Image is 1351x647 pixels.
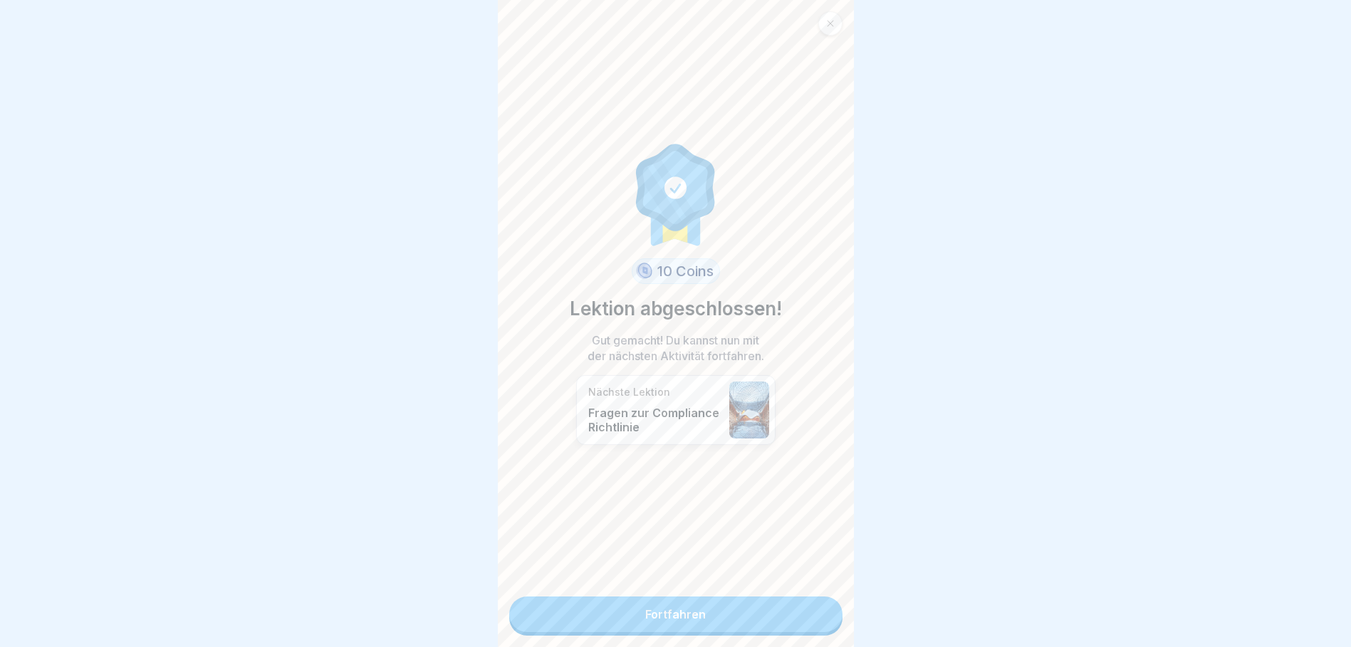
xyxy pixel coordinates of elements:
[588,386,722,399] p: Nächste Lektion
[570,295,782,322] p: Lektion abgeschlossen!
[588,406,722,434] p: Fragen zur Compliance Richtlinie
[632,258,720,284] div: 10 Coins
[634,261,654,282] img: coin.svg
[628,140,724,247] img: completion.svg
[583,332,768,364] p: Gut gemacht! Du kannst nun mit der nächsten Aktivität fortfahren.
[509,596,843,632] a: Fortfahren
